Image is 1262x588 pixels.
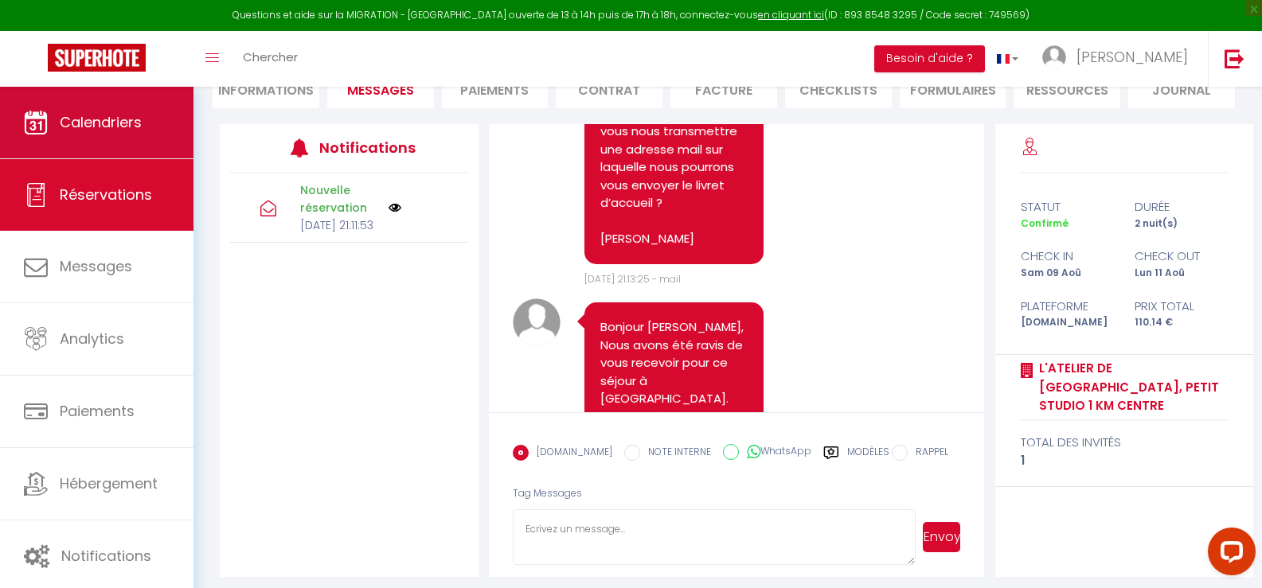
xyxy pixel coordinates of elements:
div: check out [1124,247,1238,266]
label: WhatsApp [739,444,811,461]
a: ... [PERSON_NAME] [1030,31,1208,87]
div: [DOMAIN_NAME] [1010,315,1124,330]
h3: Notifications [319,130,418,165]
span: [DATE] 21:13:25 - mail [584,272,681,286]
li: Journal [1128,69,1235,108]
img: logout [1225,49,1244,68]
span: Messages [347,81,414,99]
span: [PERSON_NAME] [1076,47,1188,67]
button: Besoin d'aide ? [874,45,985,72]
div: Lun 11 Aoû [1124,266,1238,281]
div: 110.14 € [1124,315,1238,330]
label: [DOMAIN_NAME] [529,445,612,462]
li: Ressources [1014,69,1120,108]
span: Analytics [60,329,124,349]
span: Réservations [60,185,152,204]
label: NOTE INTERNE [640,445,711,462]
iframe: LiveChat chat widget [1195,521,1262,588]
div: statut [1010,197,1124,216]
div: Prix total [1124,297,1238,316]
div: check in [1010,247,1124,266]
span: Notifications [61,546,151,566]
label: Modèles [847,445,889,473]
img: Super Booking [48,44,146,72]
li: CHECKLISTS [785,69,892,108]
li: Paiements [442,69,549,108]
span: Messages [60,256,132,276]
div: Plateforme [1010,297,1124,316]
img: NO IMAGE [389,201,401,214]
span: Tag Messages [513,486,582,500]
label: RAPPEL [908,445,948,462]
span: Chercher [243,49,298,65]
span: Confirmé [1021,216,1069,230]
a: en cliquant ici [758,8,824,21]
img: avatar.png [513,298,561,346]
p: Nouvelle réservation [300,181,378,216]
p: [DATE] 21:11:53 [300,216,378,234]
a: Chercher [231,31,310,87]
div: Sam 09 Aoû [1010,266,1124,281]
a: L'atelier de [GEOGRAPHIC_DATA], petit studio 1 km centre [1033,359,1228,415]
span: Hébergement [60,473,158,493]
img: ... [1042,45,1066,69]
span: Calendriers [60,112,142,132]
div: 2 nuit(s) [1124,216,1238,232]
span: Paiements [60,401,135,421]
div: durée [1124,197,1238,216]
li: Facture [670,69,777,108]
div: total des invités [1021,433,1228,452]
button: Envoyer [923,522,961,552]
div: 1 [1021,451,1228,470]
li: FORMULAIRES [900,69,1006,108]
li: Contrat [556,69,662,108]
li: Informations [213,69,319,108]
